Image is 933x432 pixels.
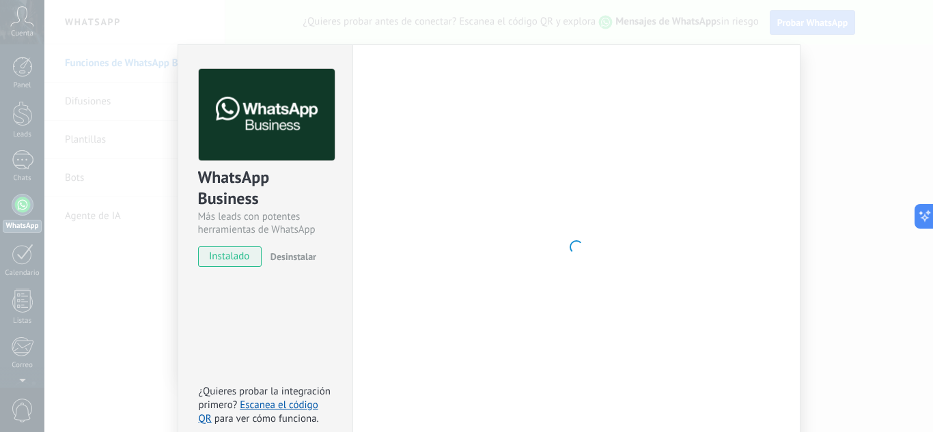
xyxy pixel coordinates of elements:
[270,250,316,263] span: Desinstalar
[265,246,316,267] button: Desinstalar
[198,210,333,236] div: Más leads con potentes herramientas de WhatsApp
[199,246,261,267] span: instalado
[214,412,319,425] span: para ver cómo funciona.
[198,167,333,210] div: WhatsApp Business
[199,385,331,412] span: ¿Quieres probar la integración primero?
[199,399,318,425] a: Escanea el código QR
[199,69,335,161] img: logo_main.png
